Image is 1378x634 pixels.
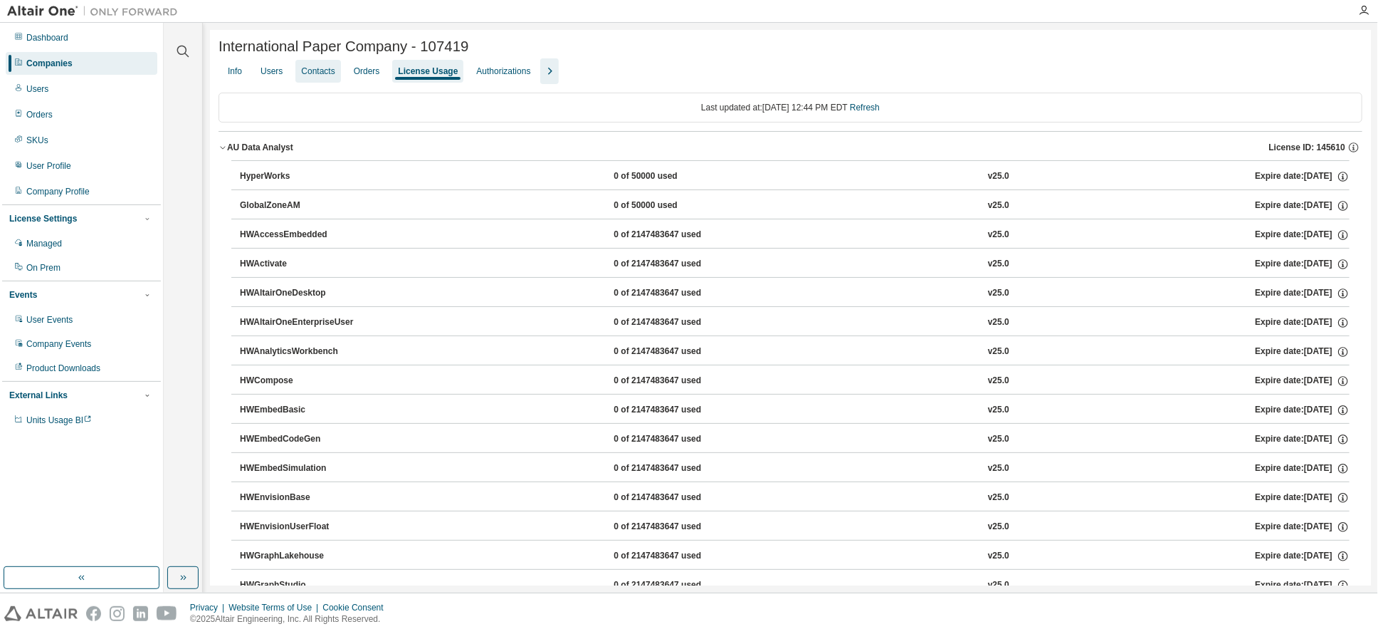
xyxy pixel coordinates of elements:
[1255,170,1349,183] div: Expire date: [DATE]
[26,83,48,95] div: Users
[240,404,368,417] div: HWEmbedBasic
[240,316,368,329] div: HWAltairOneEnterpriseUser
[988,579,1009,592] div: v25.0
[240,492,368,504] div: HWEnvisionBase
[1255,462,1349,475] div: Expire date: [DATE]
[354,66,380,77] div: Orders
[1269,142,1345,153] span: License ID: 145610
[26,32,68,43] div: Dashboard
[1255,287,1349,300] div: Expire date: [DATE]
[614,462,742,475] div: 0 of 2147483647 used
[240,161,1350,192] button: HyperWorks0 of 50000 usedv25.0Expire date:[DATE]
[614,375,742,388] div: 0 of 2147483647 used
[614,492,742,504] div: 0 of 2147483647 used
[26,109,53,120] div: Orders
[1255,404,1349,417] div: Expire date: [DATE]
[1255,375,1349,388] div: Expire date: [DATE]
[240,249,1350,280] button: HWActivate0 of 2147483647 usedv25.0Expire date:[DATE]
[1255,316,1349,329] div: Expire date: [DATE]
[240,511,1350,543] button: HWEnvisionUserFloat0 of 2147483647 usedv25.0Expire date:[DATE]
[240,258,368,271] div: HWActivate
[9,390,68,401] div: External Links
[240,345,368,358] div: HWAnalyticsWorkbench
[322,602,391,613] div: Cookie Consent
[988,345,1009,358] div: v25.0
[26,338,91,350] div: Company Events
[301,66,335,77] div: Contacts
[614,345,742,358] div: 0 of 2147483647 used
[240,307,1350,338] button: HWAltairOneEnterpriseUser0 of 2147483647 usedv25.0Expire date:[DATE]
[26,186,90,197] div: Company Profile
[240,278,1350,309] button: HWAltairOneDesktop0 of 2147483647 usedv25.0Expire date:[DATE]
[261,66,283,77] div: Users
[227,142,293,153] div: AU Data Analyst
[26,135,48,146] div: SKUs
[1255,345,1349,358] div: Expire date: [DATE]
[1255,433,1349,446] div: Expire date: [DATE]
[240,219,1350,251] button: HWAccessEmbedded0 of 2147483647 usedv25.0Expire date:[DATE]
[219,38,468,55] span: International Paper Company - 107419
[1255,258,1349,271] div: Expire date: [DATE]
[614,316,742,329] div: 0 of 2147483647 used
[240,375,368,388] div: HWCompose
[240,482,1350,514] button: HWEnvisionBase0 of 2147483647 usedv25.0Expire date:[DATE]
[219,93,1362,123] div: Last updated at: [DATE] 12:44 PM EDT
[240,190,1350,222] button: GlobalZoneAM0 of 50000 usedv25.0Expire date:[DATE]
[614,229,742,241] div: 0 of 2147483647 used
[614,287,742,300] div: 0 of 2147483647 used
[988,375,1009,388] div: v25.0
[988,404,1009,417] div: v25.0
[988,199,1009,212] div: v25.0
[1255,521,1349,534] div: Expire date: [DATE]
[4,606,78,621] img: altair_logo.svg
[110,606,125,621] img: instagram.svg
[26,238,62,249] div: Managed
[228,602,322,613] div: Website Terms of Use
[157,606,177,621] img: youtube.svg
[26,160,71,172] div: User Profile
[988,550,1009,563] div: v25.0
[26,262,61,274] div: On Prem
[988,170,1009,183] div: v25.0
[614,521,742,534] div: 0 of 2147483647 used
[1255,229,1349,241] div: Expire date: [DATE]
[240,229,368,241] div: HWAccessEmbedded
[1255,550,1349,563] div: Expire date: [DATE]
[476,66,530,77] div: Authorizations
[614,550,742,563] div: 0 of 2147483647 used
[190,602,228,613] div: Privacy
[614,258,742,271] div: 0 of 2147483647 used
[240,521,368,534] div: HWEnvisionUserFloat
[240,433,368,446] div: HWEmbedCodeGen
[1255,199,1349,212] div: Expire date: [DATE]
[614,433,742,446] div: 0 of 2147483647 used
[26,363,100,374] div: Product Downloads
[26,58,73,69] div: Companies
[240,336,1350,368] button: HWAnalyticsWorkbench0 of 2147483647 usedv25.0Expire date:[DATE]
[9,289,37,301] div: Events
[614,579,742,592] div: 0 of 2147483647 used
[614,404,742,417] div: 0 of 2147483647 used
[1255,579,1349,592] div: Expire date: [DATE]
[7,4,185,19] img: Altair One
[86,606,101,621] img: facebook.svg
[1255,492,1349,504] div: Expire date: [DATE]
[240,395,1350,426] button: HWEmbedBasic0 of 2147483647 usedv25.0Expire date:[DATE]
[219,132,1362,163] button: AU Data AnalystLicense ID: 145610
[240,287,368,300] div: HWAltairOneDesktop
[228,66,242,77] div: Info
[240,579,368,592] div: HWGraphStudio
[240,365,1350,397] button: HWCompose0 of 2147483647 usedv25.0Expire date:[DATE]
[398,66,458,77] div: License Usage
[133,606,148,621] img: linkedin.svg
[988,258,1009,271] div: v25.0
[240,462,368,475] div: HWEmbedSimulation
[988,462,1009,475] div: v25.0
[190,613,392,625] p: © 2025 Altair Engineering, Inc. All Rights Reserved.
[988,287,1009,300] div: v25.0
[26,314,73,326] div: User Events
[988,316,1009,329] div: v25.0
[850,103,880,113] a: Refresh
[614,170,742,183] div: 0 of 50000 used
[240,199,368,212] div: GlobalZoneAM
